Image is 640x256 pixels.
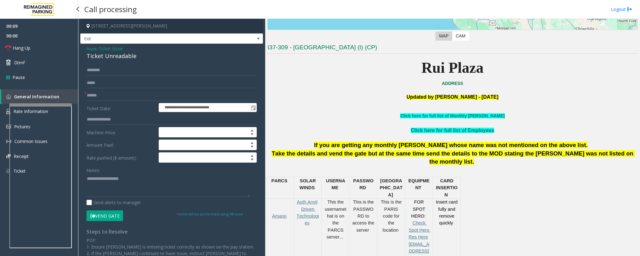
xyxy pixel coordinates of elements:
[87,52,257,60] div: Ticket Unreadable
[472,158,474,165] span: .
[325,199,345,211] span: This the username
[300,178,317,190] span: SOLAR WINDS
[363,185,366,190] span: D
[87,199,141,206] label: Send alerts to manager
[6,139,11,144] img: 'icon'
[352,199,375,233] span: This is the PASSWORD to access the server
[87,165,100,174] label: Notes:
[6,154,11,158] img: 'icon'
[380,178,403,197] span: [GEOGRAPHIC_DATA]
[81,2,140,17] h3: Call processing
[327,207,346,240] span: that is on the PARCS server...
[99,45,123,52] span: Ticket Issue
[381,199,403,233] span: This is the PARIS code for the location
[296,207,319,226] a: Driven Technologies
[85,127,157,138] label: Machine Price:
[85,103,157,112] label: Ticket Date:
[400,113,504,118] a: Click here for full list of Monthly [PERSON_NAME]
[248,140,256,145] span: Increase value
[248,153,256,158] span: Increase value
[87,229,257,235] h4: Steps to Resolve
[248,145,256,150] span: Decrease value
[6,168,10,174] img: 'icon'
[14,94,59,100] span: General Information
[409,220,430,239] a: Check Spot Hero Res Here
[80,19,263,33] h4: [STREET_ADDRESS][PERSON_NAME]
[411,199,426,219] span: FOR SPOT HERO:
[97,46,123,52] span: -
[421,59,484,76] b: Rui Plaza
[85,140,157,150] label: Amount Paid:
[627,6,632,12] img: logout
[14,59,25,66] span: Dtmf
[85,152,157,163] label: Rate pushed ($ amount):
[452,32,469,41] label: CAM
[407,94,499,100] span: Updated by [PERSON_NAME] - [DATE]
[13,45,30,51] span: Hang Up
[6,109,10,114] img: 'icon'
[436,199,459,225] span: Insert card fully and remove quickly
[248,127,256,132] span: Increase value
[12,74,25,81] span: Pause
[314,142,588,148] span: If you are getting any monthly [PERSON_NAME] whose name was not mentioned on the above list.
[248,132,256,137] span: Decrease value
[326,178,345,190] span: USERNAME
[87,210,123,221] button: Vend Gate
[436,178,458,197] span: CARD INSERTION
[353,178,374,190] span: PASSWOR
[442,81,463,86] a: ADDRESS
[272,214,286,219] a: Amano
[6,125,11,129] img: 'icon'
[6,94,11,99] img: 'icon'
[411,128,494,133] a: Click here for full list of Employees
[81,34,226,44] span: Exit
[409,178,430,190] span: EQUIPMENT
[435,32,452,41] label: Map
[1,89,78,104] a: General Information
[250,103,256,112] span: Toggle popup
[87,45,97,52] span: Issue
[272,150,635,165] span: Take the details and vend the gate but at the same time send the details to the MOD stating the [...
[176,212,243,216] small: Vend will be performed using 9# tone
[267,43,638,54] h3: I37-309 - [GEOGRAPHIC_DATA] (I) (CP)
[271,178,287,183] span: PARCS
[611,6,632,12] a: Logout
[297,199,317,204] a: Auth Anvil
[248,158,256,163] span: Decrease value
